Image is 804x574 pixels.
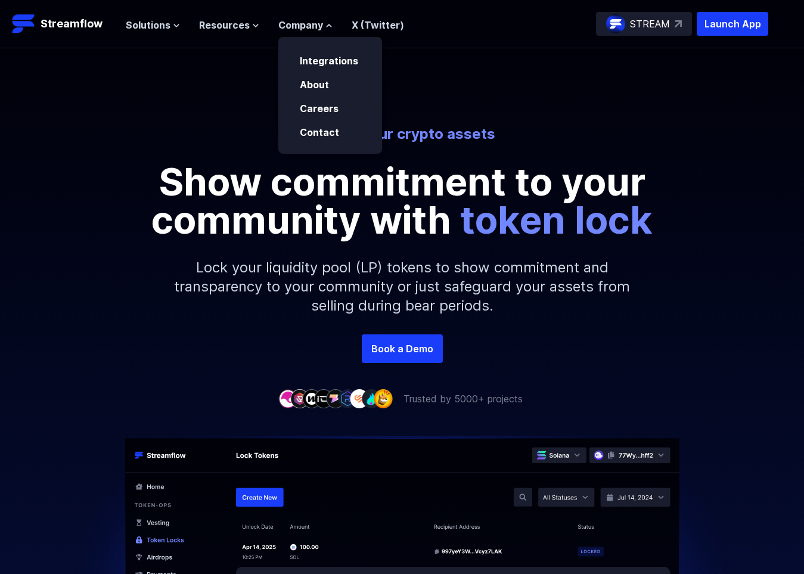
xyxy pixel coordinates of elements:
[278,389,297,408] img: company-1
[460,197,653,243] span: token lock
[278,18,323,32] span: Company
[697,12,768,36] button: Launch App
[403,392,523,406] p: Trusted by 5000+ projects
[326,389,345,408] img: company-5
[596,12,692,36] a: STREAM
[302,389,321,408] img: company-3
[630,17,670,31] p: STREAM
[12,12,114,36] a: Streamflow
[126,18,180,32] button: Solutions
[12,12,36,36] img: Streamflow Logo
[362,389,381,408] img: company-8
[300,55,358,67] a: Integrations
[146,239,659,334] p: Lock your liquidity pool (LP) tokens to show commitment and transparency to your community or jus...
[41,15,103,32] p: Streamflow
[72,125,732,144] p: Secure your crypto assets
[300,103,339,114] a: Careers
[352,19,404,31] a: X (Twitter)
[314,389,333,408] img: company-4
[199,18,259,32] button: Resources
[606,14,625,33] img: streamflow-logo-circle.png
[350,389,369,408] img: company-7
[300,126,339,138] a: Contact
[300,79,329,91] a: About
[338,389,357,408] img: company-6
[374,389,393,408] img: company-9
[290,389,309,408] img: company-2
[362,334,443,363] a: Book a Demo
[134,163,670,239] p: Show commitment to your community with
[199,18,250,32] span: Resources
[126,18,170,32] span: Solutions
[278,18,333,32] button: Company
[675,20,682,27] img: top-right-arrow.svg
